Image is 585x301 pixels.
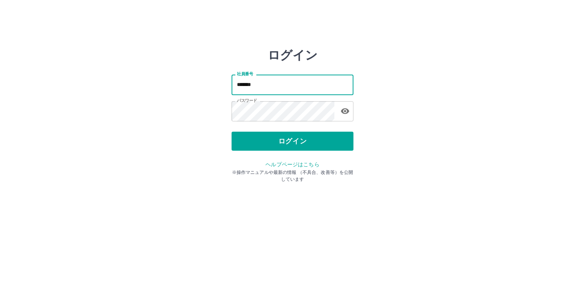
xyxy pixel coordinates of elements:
button: ログイン [232,132,353,151]
a: ヘルプページはこちら [265,161,319,167]
h2: ログイン [268,48,318,62]
label: 社員番号 [237,71,253,77]
p: ※操作マニュアルや最新の情報 （不具合、改善等）を公開しています [232,169,353,183]
label: パスワード [237,98,257,104]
